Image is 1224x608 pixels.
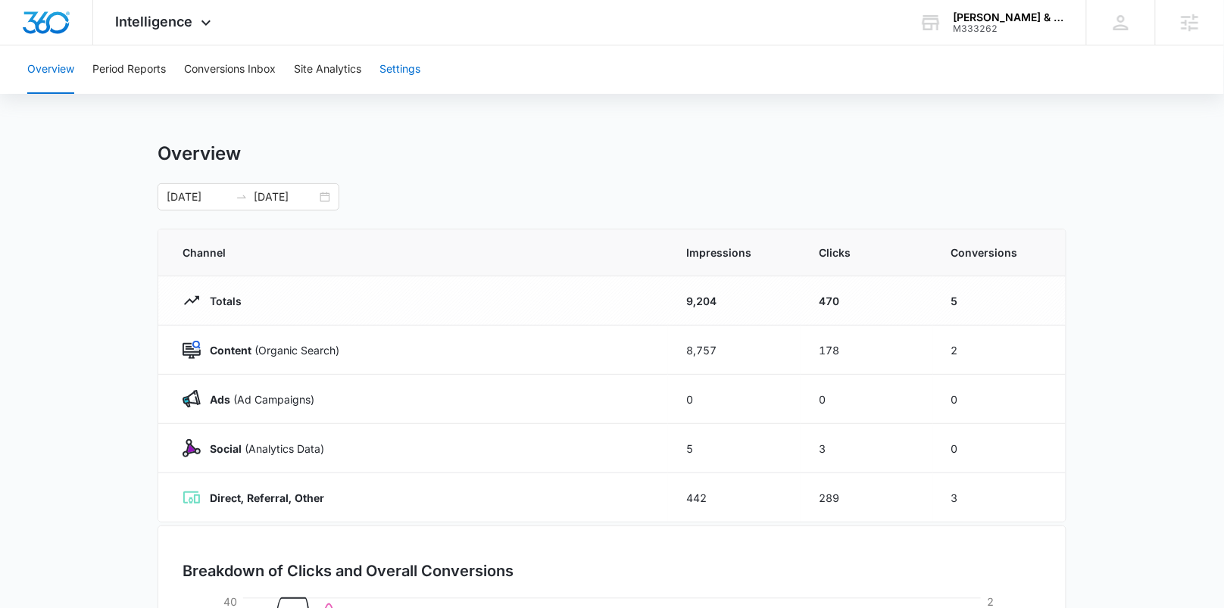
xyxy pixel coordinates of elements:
p: (Ad Campaigns) [201,391,314,407]
strong: Content [210,344,251,357]
span: swap-right [236,191,248,203]
button: Period Reports [92,45,166,94]
input: Start date [167,189,229,205]
span: Conversions [951,245,1041,260]
strong: Direct, Referral, Other [210,491,324,504]
td: 5 [668,424,801,473]
h1: Overview [158,142,241,165]
strong: Social [210,442,242,455]
span: Intelligence [116,14,193,30]
button: Site Analytics [294,45,361,94]
td: 0 [668,375,801,424]
p: (Analytics Data) [201,441,324,457]
td: 2 [933,326,1066,375]
td: 3 [933,473,1066,522]
input: End date [254,189,317,205]
span: to [236,191,248,203]
td: 0 [933,375,1066,424]
button: Settings [379,45,420,94]
td: 0 [801,375,933,424]
span: Impressions [686,245,782,260]
span: Channel [183,245,650,260]
td: 8,757 [668,326,801,375]
td: 5 [933,276,1066,326]
button: Conversions Inbox [184,45,276,94]
p: (Organic Search) [201,342,339,358]
div: account id [954,23,1064,34]
td: 0 [933,424,1066,473]
p: Totals [201,293,242,309]
img: Social [183,439,201,457]
strong: Ads [210,393,230,406]
td: 470 [801,276,933,326]
td: 9,204 [668,276,801,326]
td: 442 [668,473,801,522]
div: account name [954,11,1064,23]
img: Content [183,341,201,359]
button: Overview [27,45,74,94]
td: 289 [801,473,933,522]
td: 3 [801,424,933,473]
td: 178 [801,326,933,375]
span: Clicks [819,245,915,260]
img: Ads [183,390,201,408]
h3: Breakdown of Clicks and Overall Conversions [183,560,514,582]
